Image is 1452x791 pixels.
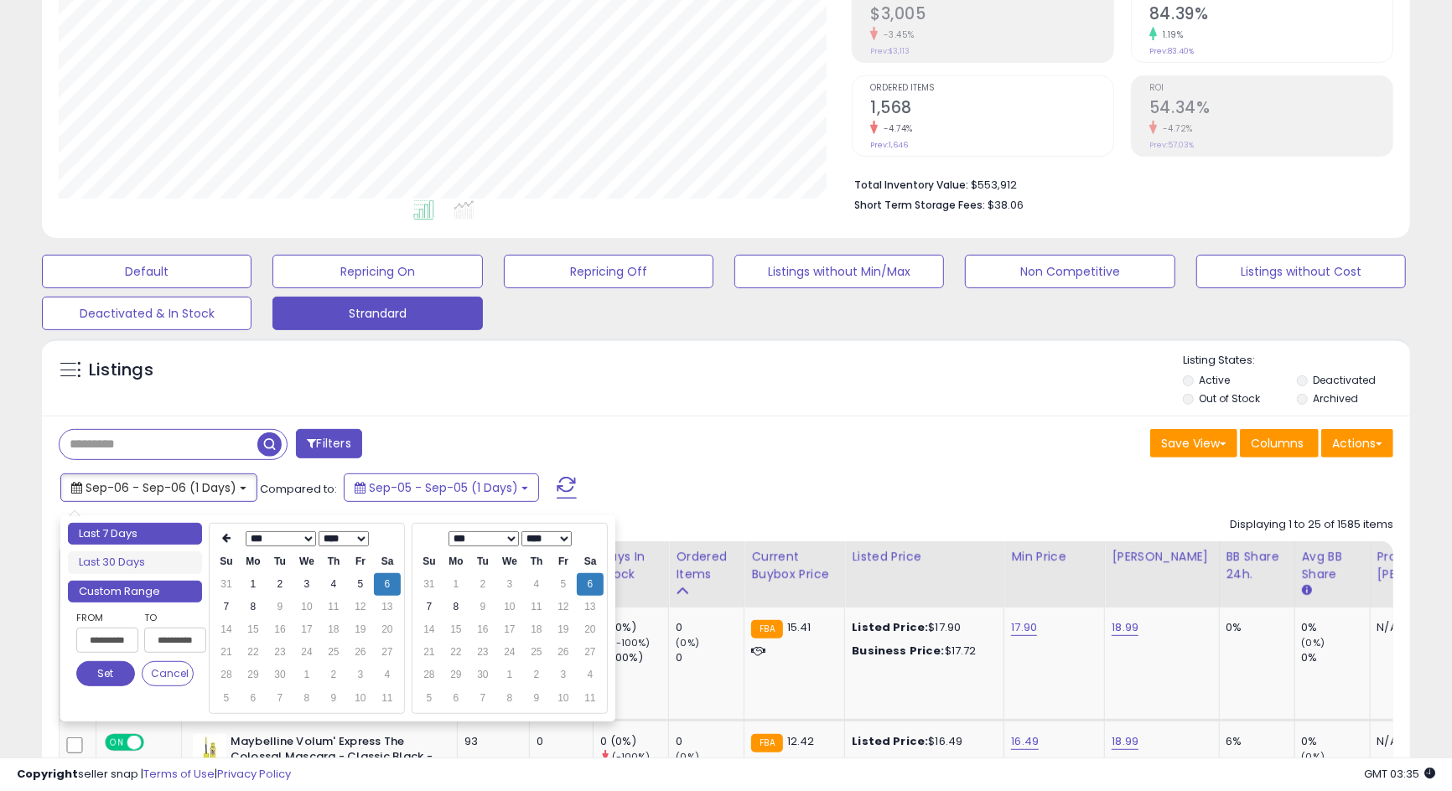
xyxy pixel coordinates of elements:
[612,636,651,649] small: (-100%)
[464,734,516,749] div: 93
[751,548,837,583] div: Current Buybox Price
[1112,619,1138,636] a: 18.99
[496,618,523,641] td: 17
[496,596,523,618] td: 10
[1226,734,1282,749] div: 6%
[231,734,434,785] b: Maybelline Volum' Express The Colossal Mascara - Classic Black - 2 Pack
[550,664,577,686] td: 3
[523,641,550,664] td: 25
[240,687,267,710] td: 6
[577,573,604,596] td: 6
[142,661,194,686] button: Cancel
[550,573,577,596] td: 5
[1199,391,1260,406] label: Out of Stock
[787,619,812,635] span: 15.41
[320,551,347,573] th: Th
[988,197,1024,213] span: $38.06
[42,297,252,330] button: Deactivated & In Stock
[577,596,604,618] td: 13
[1230,517,1393,533] div: Displaying 1 to 25 of 1585 items
[68,581,202,603] li: Custom Range
[852,643,944,659] b: Business Price:
[320,641,347,664] td: 25
[240,664,267,686] td: 29
[17,767,291,783] div: seller snap | |
[854,198,985,212] b: Short Term Storage Fees:
[676,650,744,665] div: 0
[1149,98,1392,121] h2: 54.34%
[374,551,401,573] th: Sa
[17,766,78,782] strong: Copyright
[870,140,908,150] small: Prev: 1,646
[42,255,252,288] button: Default
[272,297,482,330] button: Strandard
[504,255,713,288] button: Repricing Off
[60,473,257,502] button: Sep-06 - Sep-06 (1 Days)
[550,596,577,618] td: 12
[787,733,815,749] span: 12.42
[734,255,944,288] button: Listings without Min/Max
[213,618,240,641] td: 14
[374,664,401,686] td: 4
[1149,84,1392,93] span: ROI
[870,84,1113,93] span: Ordered Items
[1364,766,1435,782] span: 2025-09-8 03:35 GMT
[416,551,443,573] th: Su
[240,551,267,573] th: Mo
[443,641,469,664] td: 22
[320,687,347,710] td: 9
[374,573,401,596] td: 6
[1149,140,1194,150] small: Prev: 57.03%
[469,551,496,573] th: Tu
[267,596,293,618] td: 9
[213,687,240,710] td: 5
[496,573,523,596] td: 3
[347,664,374,686] td: 3
[272,255,482,288] button: Repricing On
[577,687,604,710] td: 11
[374,618,401,641] td: 20
[1157,122,1193,135] small: -4.72%
[374,641,401,664] td: 27
[213,641,240,664] td: 21
[293,664,320,686] td: 1
[76,609,135,626] label: From
[523,573,550,596] td: 4
[878,28,915,41] small: -3.45%
[213,596,240,618] td: 7
[537,734,581,749] div: 0
[751,620,782,638] small: FBA
[416,687,443,710] td: 5
[416,573,443,596] td: 31
[852,644,991,659] div: $17.72
[870,98,1113,121] h2: 1,568
[86,479,236,496] span: Sep-06 - Sep-06 (1 Days)
[143,766,215,782] a: Terms of Use
[443,551,469,573] th: Mo
[416,664,443,686] td: 28
[1302,548,1363,583] div: Avg BB Share
[852,620,991,635] div: $17.90
[1226,620,1282,635] div: 0%
[347,596,374,618] td: 12
[870,46,910,56] small: Prev: $3,113
[144,609,194,626] label: To
[577,618,604,641] td: 20
[369,479,518,496] span: Sep-05 - Sep-05 (1 Days)
[443,618,469,641] td: 15
[320,596,347,618] td: 11
[217,766,291,782] a: Privacy Policy
[106,735,127,749] span: ON
[267,573,293,596] td: 2
[193,734,226,768] img: 31fIKa6KgmL._SL40_.jpg
[240,596,267,618] td: 8
[600,548,661,583] div: Days In Stock
[1313,391,1358,406] label: Archived
[469,573,496,596] td: 2
[260,481,337,497] span: Compared to:
[240,618,267,641] td: 15
[267,664,293,686] td: 30
[1011,548,1097,566] div: Min Price
[293,596,320,618] td: 10
[267,687,293,710] td: 7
